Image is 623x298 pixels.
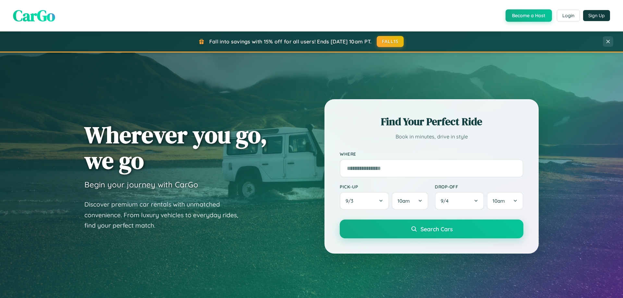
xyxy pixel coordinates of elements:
[340,114,523,129] h2: Find Your Perfect Ride
[84,199,247,231] p: Discover premium car rentals with unmatched convenience. From luxury vehicles to everyday rides, ...
[340,151,523,157] label: Where
[435,192,484,210] button: 9/4
[84,122,267,173] h1: Wherever you go, we go
[493,198,505,204] span: 10am
[377,36,404,47] button: FALL15
[340,184,428,189] label: Pick-up
[583,10,610,21] button: Sign Up
[209,38,372,45] span: Fall into savings with 15% off for all users! Ends [DATE] 10am PT.
[84,180,198,189] h3: Begin your journey with CarGo
[421,225,453,232] span: Search Cars
[392,192,428,210] button: 10am
[397,198,410,204] span: 10am
[340,220,523,238] button: Search Cars
[441,198,452,204] span: 9 / 4
[487,192,523,210] button: 10am
[435,184,523,189] label: Drop-off
[346,198,357,204] span: 9 / 3
[340,132,523,141] p: Book in minutes, drive in style
[506,9,552,22] button: Become a Host
[13,5,55,26] span: CarGo
[340,192,389,210] button: 9/3
[557,10,580,21] button: Login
